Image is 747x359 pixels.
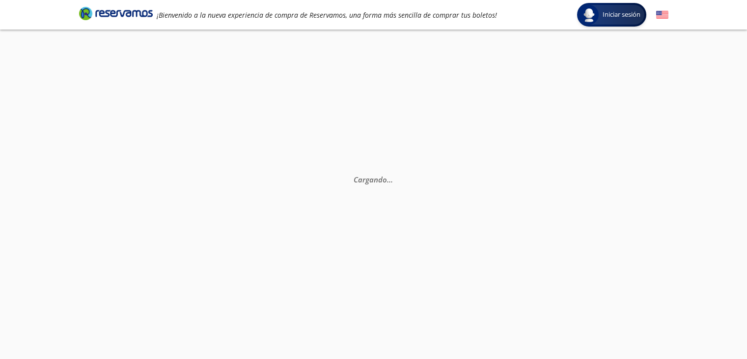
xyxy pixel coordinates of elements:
[79,6,153,21] i: Brand Logo
[391,175,393,184] span: .
[656,9,668,21] button: English
[599,10,644,20] span: Iniciar sesión
[354,175,393,184] em: Cargando
[387,175,389,184] span: .
[157,10,497,20] em: ¡Bienvenido a la nueva experiencia de compra de Reservamos, una forma más sencilla de comprar tus...
[79,6,153,24] a: Brand Logo
[389,175,391,184] span: .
